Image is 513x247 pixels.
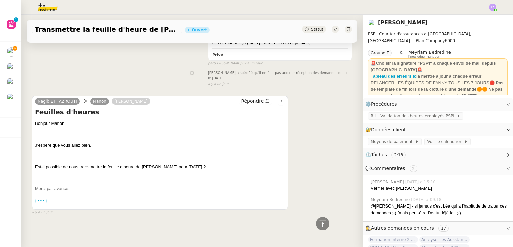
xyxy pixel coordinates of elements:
span: ⏲️ [365,152,411,157]
span: [DATE] à 09:18 [411,197,443,203]
span: Meyriam Bedredine [371,197,411,203]
p: J’espère que vous allez bien. [35,142,285,149]
strong: 🚨Choisir la signature "PSPI" à chaque envoi de mail depuis [GEOGRAPHIC_DATA]🚨 [371,61,496,72]
nz-tag: 17 [438,225,449,232]
h4: Feuilles d'heures [35,107,285,117]
a: [PERSON_NAME] [112,98,150,104]
div: 🕵️Autres demandes en cours 17 [363,222,513,235]
nz-tag: 2 [410,165,418,172]
a: [PERSON_NAME] [378,19,428,26]
span: [DATE] à 15:10 [405,179,437,185]
span: ⚙️ [365,100,400,108]
span: Procédures [371,101,397,107]
strong: 🔴 Pas de template de fin lors de la clôture d'une demande🟠🟠 Ne pas accuser réception des demandes... [371,80,503,98]
span: Moyens de paiement [371,138,415,145]
span: 🕵️ [365,225,451,231]
span: il y a un jour [32,210,53,215]
span: Formation Interne 2 - [PERSON_NAME] [368,236,418,243]
img: users%2Fa6PbEmLwvGXylUqKytRPpDpAx153%2Favatar%2Ffanny.png [368,19,375,26]
img: users%2Fa6PbEmLwvGXylUqKytRPpDpAx153%2Favatar%2Ffanny.png [7,47,16,57]
div: @[PERSON_NAME] - si jamais c'est Léa qui a l'habitude de traiter ces demandes ;-) (mais peut-être... [371,203,508,216]
p: Est-il possible de nous transmettre la feuille d’heure de [PERSON_NAME] pour [DATE] ? [35,164,285,170]
span: Données client [371,127,406,132]
span: Répondre [241,98,264,104]
nz-badge-sup: 1 [14,17,18,22]
div: Ouvert [192,28,207,32]
button: Répondre [239,97,272,105]
span: Tâches [371,152,387,157]
p: 1 [15,17,17,23]
span: [PERSON_NAME] [371,179,405,185]
p: Merci par avance. [35,185,285,192]
nz-tag: 2:13 [391,152,406,158]
div: ⏲️Tâches 2:13 [363,148,513,161]
span: Commentaires [371,166,405,171]
div: @[PERSON_NAME] - si jamais c'est Léa qui a l'habitude de traiter ces demandes ;-) (mais peut-être... [212,33,348,46]
span: par [208,61,214,66]
img: users%2FERVxZKLGxhVfG9TsREY0WEa9ok42%2Favatar%2Fportrait-563450-crop.jpg [7,63,16,72]
app-user-label: Knowledge manager [408,50,451,58]
a: Nagib ET TAZROUTI [35,98,80,104]
div: 🔐Données client [363,123,513,136]
span: il y a un jour [241,61,262,66]
a: Manon [90,98,109,104]
span: PSPI, Courtier d'assurances à [GEOGRAPHIC_DATA], [GEOGRAPHIC_DATA] [368,32,471,43]
span: Statut [311,27,323,32]
span: Plan Company [416,38,445,43]
a: Tableau des erreurs ici [371,74,418,79]
span: Transmettre la feuille d'heure de [PERSON_NAME] [35,26,180,33]
div: ⚙️Procédures [363,98,513,111]
span: 🔐 [365,126,409,134]
img: users%2FWH1OB8fxGAgLOjAz1TtlPPgOcGL2%2Favatar%2F32e28291-4026-4208-b892-04f74488d877 [7,78,16,87]
span: Analyser les Ausstandsmeldungen [419,236,470,243]
span: il y a un jour [208,81,229,87]
span: 💬 [365,166,420,171]
span: Meyriam Bedredine [408,50,451,55]
span: RH - Validation des heures employés PSPI [371,113,457,119]
div: 💬Commentaires 2 [363,162,513,175]
nz-tag: Groupe E [368,50,392,56]
img: users%2FWH1OB8fxGAgLOjAz1TtlPPgOcGL2%2Favatar%2F32e28291-4026-4208-b892-04f74488d877 [7,93,16,102]
div: RELANCER LES ÉQUIPES DE FANNY TOUS LES 7 JOURS [371,80,505,99]
span: & [400,50,403,58]
strong: à mettre à jour à chaque erreur [418,74,482,79]
img: svg [489,4,496,11]
span: 6000 [445,38,455,43]
span: [PERSON_NAME] a spécifié qu'il ne faut pas accuser réception des demandes depuis le [DATE]. [208,70,352,81]
p: Bonjour Manon, [35,120,285,127]
span: Autres demandes en cours [371,225,434,231]
b: Privé [212,53,223,57]
span: Knowledge manager [408,55,440,59]
div: Vérifier avec [PERSON_NAME] [371,185,508,192]
span: Voir le calendrier [427,138,464,145]
span: ••• [35,199,47,203]
small: [PERSON_NAME] [208,61,262,66]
